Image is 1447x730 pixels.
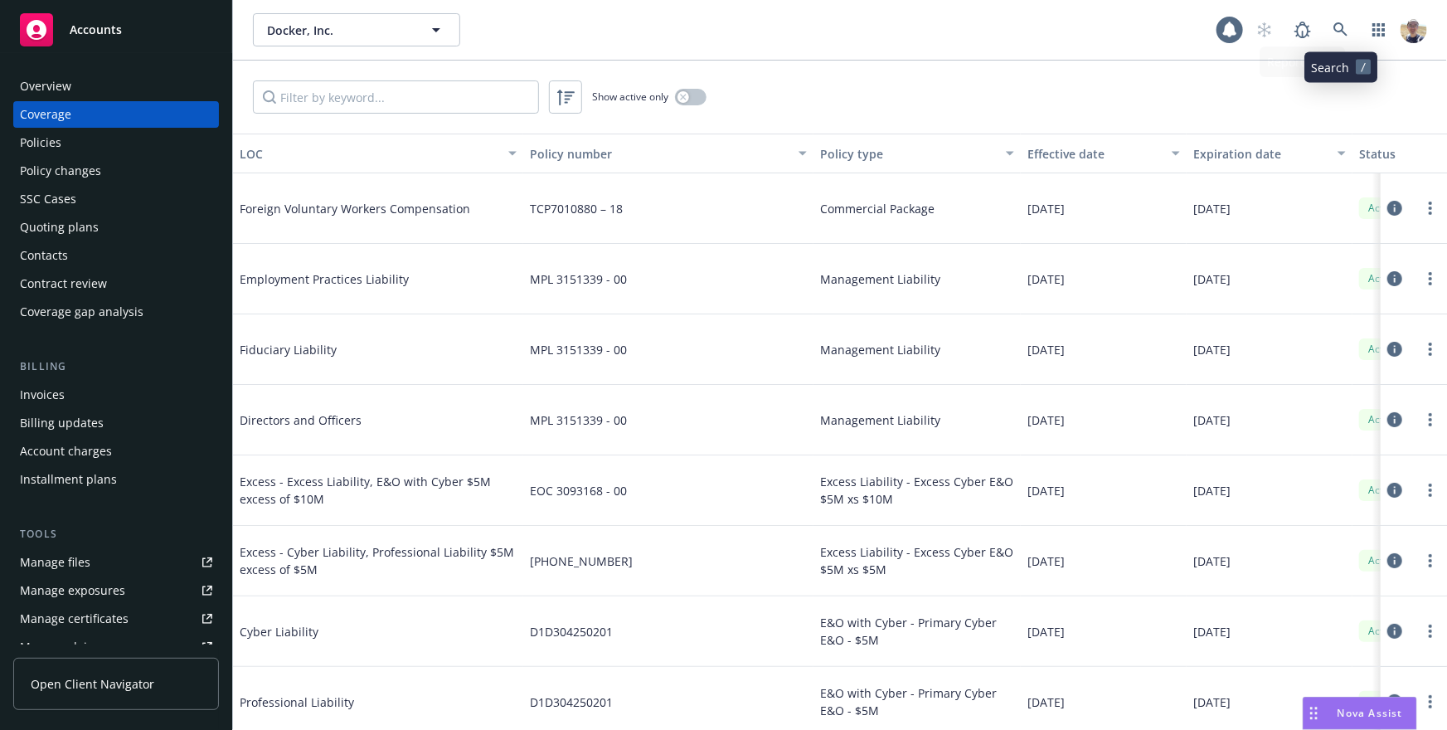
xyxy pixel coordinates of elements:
a: Switch app [1362,13,1396,46]
span: D1D304250201 [530,623,613,640]
div: Account charges [20,438,112,465]
a: more [1420,410,1440,430]
a: more [1420,692,1440,712]
span: Cyber Liability [240,623,488,640]
span: Active [1366,483,1399,498]
div: Policy number [530,145,789,163]
span: E&O with Cyber - Primary Cyber E&O - $5M [820,684,1014,719]
a: Billing updates [13,410,219,436]
div: Tools [13,526,219,543]
span: Active [1366,201,1399,216]
button: LOC [233,134,523,173]
span: MPL 3151339 - 00 [530,270,627,288]
a: Accounts [13,7,219,53]
button: Docker, Inc. [253,13,460,46]
span: Active [1366,624,1399,639]
span: E&O with Cyber - Primary Cyber E&O - $5M [820,614,1014,649]
span: Management Liability [820,411,940,429]
span: Directors and Officers [240,411,488,429]
span: Excess - Excess Liability, E&O with Cyber $5M excess of $10M [240,473,517,508]
span: Accounts [70,23,122,36]
input: Filter by keyword... [253,80,539,114]
span: [PHONE_NUMBER] [530,552,633,570]
a: Contract review [13,270,219,297]
a: more [1420,269,1440,289]
a: Policies [13,129,219,156]
a: Account charges [13,438,219,465]
div: Drag to move [1304,698,1324,729]
button: Effective date [1021,134,1187,173]
button: Expiration date [1187,134,1352,173]
div: SSC Cases [20,186,76,212]
a: Policy changes [13,158,219,184]
span: [DATE] [1193,693,1231,711]
span: [DATE] [1193,200,1231,217]
div: Installment plans [20,466,117,493]
span: Open Client Navigator [31,675,154,693]
div: Coverage [20,101,71,128]
span: Active [1366,553,1399,568]
a: Manage exposures [13,577,219,604]
a: more [1420,480,1440,500]
div: Policy type [820,145,996,163]
span: Nova Assist [1338,706,1403,720]
a: Contacts [13,242,219,269]
div: Contract review [20,270,107,297]
a: Installment plans [13,466,219,493]
div: Policies [20,129,61,156]
span: Active [1366,342,1399,357]
button: Policy number [523,134,813,173]
a: more [1420,198,1440,218]
span: [DATE] [1027,411,1065,429]
div: Manage certificates [20,606,129,632]
a: Report a Bug [1286,13,1319,46]
span: Management Liability [820,341,940,358]
span: Active [1366,694,1399,709]
span: Active [1366,271,1399,286]
span: Commercial Package [820,200,935,217]
div: Manage files [20,549,90,576]
div: Quoting plans [20,214,99,241]
a: Start snowing [1248,13,1281,46]
a: more [1420,339,1440,359]
span: [DATE] [1193,411,1231,429]
span: MPL 3151339 - 00 [530,411,627,429]
div: Policy changes [20,158,101,184]
span: D1D304250201 [530,693,613,711]
div: Contacts [20,242,68,269]
span: Excess - Cyber Liability, Professional Liability $5M excess of $5M [240,543,517,578]
div: Effective date [1027,145,1162,163]
img: photo [1401,17,1427,43]
span: [DATE] [1193,623,1231,640]
button: Policy type [813,134,1021,173]
div: Coverage gap analysis [20,299,143,325]
div: Manage exposures [20,577,125,604]
span: Excess Liability - Excess Cyber E&O $5M xs $5M [820,543,1014,578]
a: Coverage gap analysis [13,299,219,325]
a: Quoting plans [13,214,219,241]
div: LOC [240,145,498,163]
span: EOC 3093168 - 00 [530,482,627,499]
span: Foreign Voluntary Workers Compensation [240,200,488,217]
div: Billing updates [20,410,104,436]
span: [DATE] [1027,623,1065,640]
a: Manage certificates [13,606,219,632]
button: Nova Assist [1303,697,1417,730]
span: [DATE] [1027,482,1065,499]
a: more [1420,621,1440,641]
span: [DATE] [1027,270,1065,288]
a: more [1420,551,1440,571]
div: Manage claims [20,634,104,660]
span: TCP7010880 – 18 [530,200,623,217]
div: Expiration date [1193,145,1328,163]
a: Overview [13,73,219,100]
span: [DATE] [1193,341,1231,358]
span: Employment Practices Liability [240,270,488,288]
span: Active [1366,412,1399,427]
span: [DATE] [1193,482,1231,499]
span: [DATE] [1193,552,1231,570]
span: [DATE] [1027,200,1065,217]
span: Excess Liability - Excess Cyber E&O $5M xs $10M [820,473,1014,508]
a: Invoices [13,382,219,408]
